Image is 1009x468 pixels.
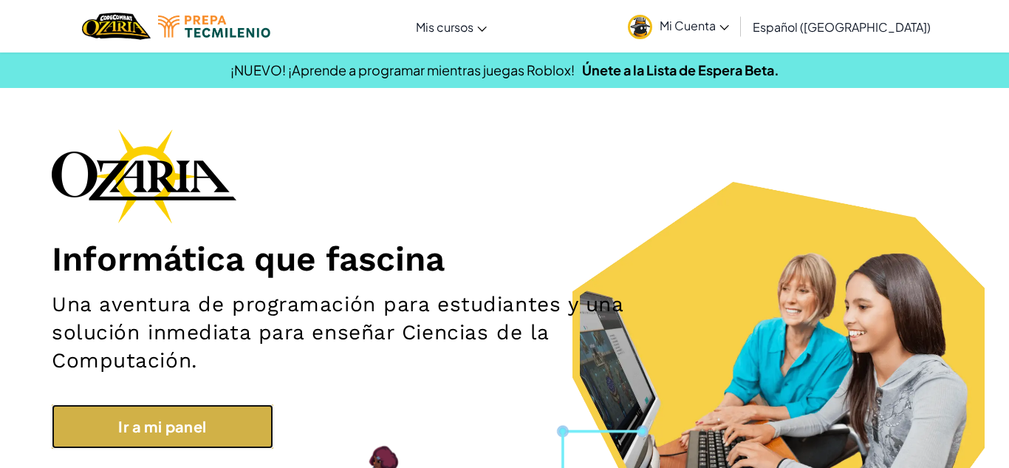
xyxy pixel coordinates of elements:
[753,19,931,35] span: Español ([GEOGRAPHIC_DATA])
[660,18,729,33] span: Mi Cuenta
[628,15,652,39] img: avatar
[52,129,236,223] img: Ozaria branding logo
[52,238,957,279] h1: Informática que fascina
[82,11,151,41] img: Home
[745,7,938,47] a: Español ([GEOGRAPHIC_DATA])
[230,61,575,78] span: ¡NUEVO! ¡Aprende a programar mientras juegas Roblox!
[408,7,494,47] a: Mis cursos
[158,16,270,38] img: Tecmilenio logo
[582,61,779,78] a: Únete a la Lista de Espera Beta.
[82,11,151,41] a: Ozaria by CodeCombat logo
[52,291,658,375] h2: Una aventura de programación para estudiantes y una solución inmediata para enseñar Ciencias de l...
[620,3,736,50] a: Mi Cuenta
[416,19,473,35] span: Mis cursos
[52,404,273,449] a: Ir a mi panel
